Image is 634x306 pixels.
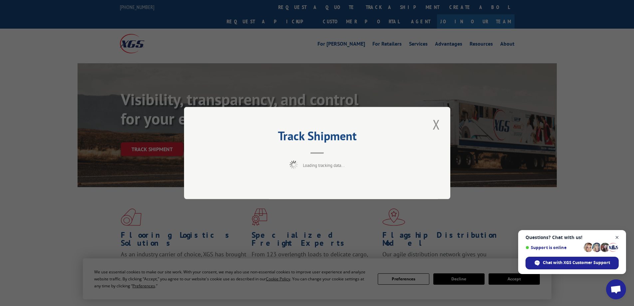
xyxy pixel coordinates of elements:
span: Support is online [526,245,581,250]
span: Questions? Chat with us! [526,235,619,240]
span: Loading tracking data... [303,162,345,168]
button: Close modal [431,115,442,134]
span: Chat with XGS Customer Support [526,257,619,269]
img: xgs-loading [290,160,298,169]
a: Open chat [606,279,626,299]
span: Chat with XGS Customer Support [543,260,610,266]
h2: Track Shipment [217,131,417,144]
